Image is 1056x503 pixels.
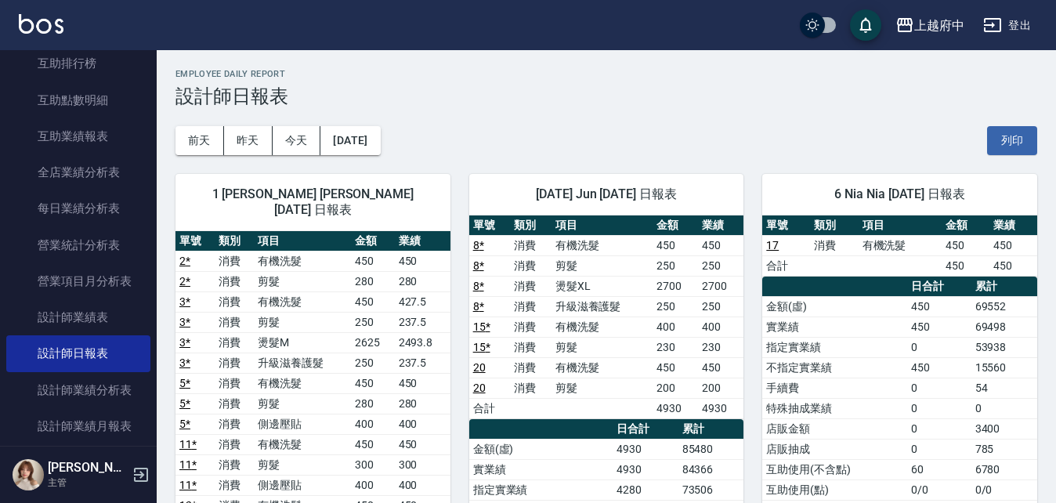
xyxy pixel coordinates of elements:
th: 業績 [395,231,450,251]
td: 250 [698,296,743,317]
table: a dense table [469,215,744,419]
td: 237.5 [395,353,450,373]
td: 金額(虛) [762,296,907,317]
td: 互助使用(點) [762,479,907,500]
td: 消費 [510,317,552,337]
td: 指定實業績 [762,337,907,357]
td: 有機洗髮 [552,357,653,378]
h2: Employee Daily Report [175,69,1037,79]
td: 消費 [810,235,858,255]
td: 消費 [215,312,254,332]
td: 有機洗髮 [859,235,942,255]
button: [DATE] [320,126,380,155]
td: 消費 [215,251,254,271]
button: 列印 [987,126,1037,155]
td: 84366 [678,459,744,479]
th: 日合計 [907,277,971,297]
td: 燙髮XL [552,276,653,296]
td: 400 [653,317,698,337]
td: 6780 [971,459,1037,479]
th: 類別 [215,231,254,251]
td: 785 [971,439,1037,459]
td: 消費 [215,332,254,353]
th: 類別 [510,215,552,236]
td: 450 [907,357,971,378]
td: 不指定實業績 [762,357,907,378]
a: 互助點數明細 [6,82,150,118]
td: 400 [395,414,450,434]
table: a dense table [762,215,1037,277]
button: save [850,9,881,41]
td: 450 [351,291,394,312]
td: 4930 [653,398,698,418]
button: 前天 [175,126,224,155]
td: 剪髮 [552,255,653,276]
td: 400 [351,414,394,434]
td: 合計 [469,398,511,418]
td: 250 [351,312,394,332]
td: 有機洗髮 [254,251,351,271]
td: 0 [907,337,971,357]
td: 消費 [215,475,254,495]
td: 200 [698,378,743,398]
td: 250 [351,353,394,373]
a: 20 [473,382,486,394]
td: 實業績 [762,317,907,337]
td: 剪髮 [552,378,653,398]
td: 450 [942,255,989,276]
td: 剪髮 [254,454,351,475]
th: 項目 [859,215,942,236]
td: 店販抽成 [762,439,907,459]
td: 0 [907,418,971,439]
td: 消費 [215,291,254,312]
th: 金額 [351,231,394,251]
h5: [PERSON_NAME] [48,460,128,476]
h3: 設計師日報表 [175,85,1037,107]
td: 54 [971,378,1037,398]
td: 300 [395,454,450,475]
td: 店販金額 [762,418,907,439]
td: 15560 [971,357,1037,378]
td: 有機洗髮 [552,235,653,255]
td: 450 [351,434,394,454]
th: 單號 [175,231,215,251]
td: 0 [907,398,971,418]
td: 2700 [698,276,743,296]
td: 合計 [762,255,810,276]
td: 400 [351,475,394,495]
td: 消費 [215,434,254,454]
span: 1 [PERSON_NAME] [PERSON_NAME] [DATE] 日報表 [194,186,432,218]
td: 427.5 [395,291,450,312]
th: 業績 [698,215,743,236]
td: 特殊抽成業績 [762,398,907,418]
td: 有機洗髮 [254,434,351,454]
td: 250 [653,255,698,276]
th: 日合計 [613,419,678,440]
td: 2700 [653,276,698,296]
td: 消費 [510,378,552,398]
td: 200 [653,378,698,398]
td: 消費 [215,393,254,414]
td: 互助使用(不含點) [762,459,907,479]
td: 450 [907,296,971,317]
span: 6 Nia Nia [DATE] 日報表 [781,186,1018,202]
td: 4280 [613,479,678,500]
td: 指定實業績 [469,479,613,500]
td: 有機洗髮 [552,317,653,337]
th: 單號 [469,215,511,236]
td: 280 [351,271,394,291]
td: 400 [395,475,450,495]
td: 消費 [510,276,552,296]
td: 450 [351,373,394,393]
td: 消費 [215,414,254,434]
td: 450 [395,434,450,454]
td: 0 [907,378,971,398]
td: 400 [698,317,743,337]
button: 昨天 [224,126,273,155]
td: 450 [698,357,743,378]
td: 消費 [215,271,254,291]
td: 230 [653,337,698,357]
td: 280 [395,393,450,414]
td: 450 [907,317,971,337]
td: 消費 [510,255,552,276]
